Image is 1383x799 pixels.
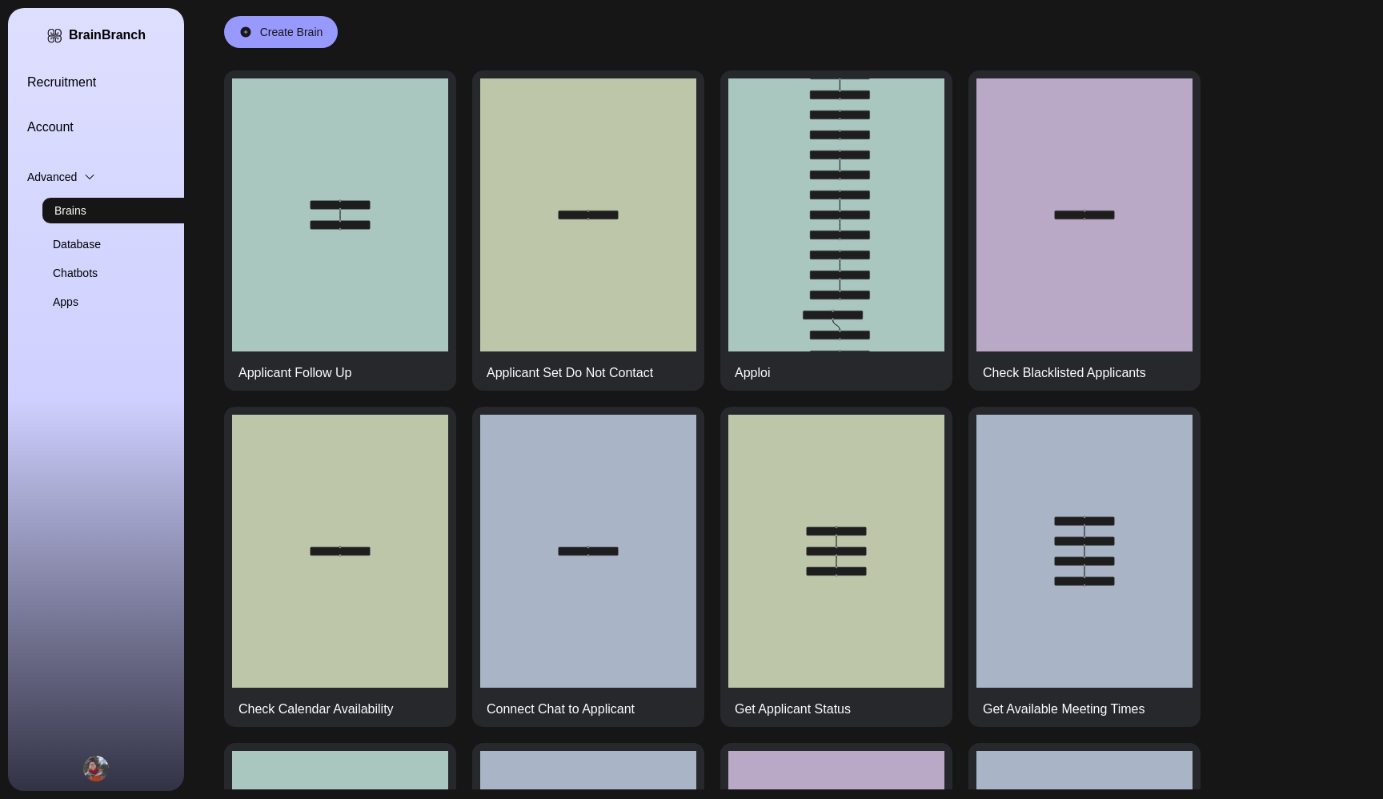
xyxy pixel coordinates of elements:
[53,236,229,252] a: Database
[46,27,62,44] img: BrainBranch Logo
[69,27,146,43] div: BrainBranch
[472,407,704,727] a: Connect Chat to Applicant
[487,700,635,719] div: Connect Chat to Applicant
[487,363,653,383] div: Applicant Set Do Not Contact
[983,363,1146,383] div: Check Blacklisted Applicants
[720,70,952,391] a: Apploi
[42,198,218,223] a: Brains
[27,73,203,92] a: Recruitment
[472,70,704,391] a: Applicant Set Do Not Contact
[735,700,851,719] div: Get Applicant Status
[735,363,770,383] div: Apploi
[53,294,229,310] a: Apps
[983,700,1144,719] div: Get Available Meeting Times
[968,407,1201,727] a: Get Available Meeting Times
[260,24,323,40] div: Create Brain
[224,407,456,727] a: Check Calendar Availability
[239,363,351,383] div: Applicant Follow Up
[224,70,456,391] a: Applicant Follow Up
[53,265,229,281] a: Chatbots
[27,118,203,137] a: Account
[83,756,109,781] button: Open user button
[720,407,952,727] a: Get Applicant Status
[968,70,1201,391] a: Check Blacklisted Applicants
[83,756,109,781] img: Yedid Herskovitz
[239,700,394,719] div: Check Calendar Availability
[27,169,203,185] div: Advanced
